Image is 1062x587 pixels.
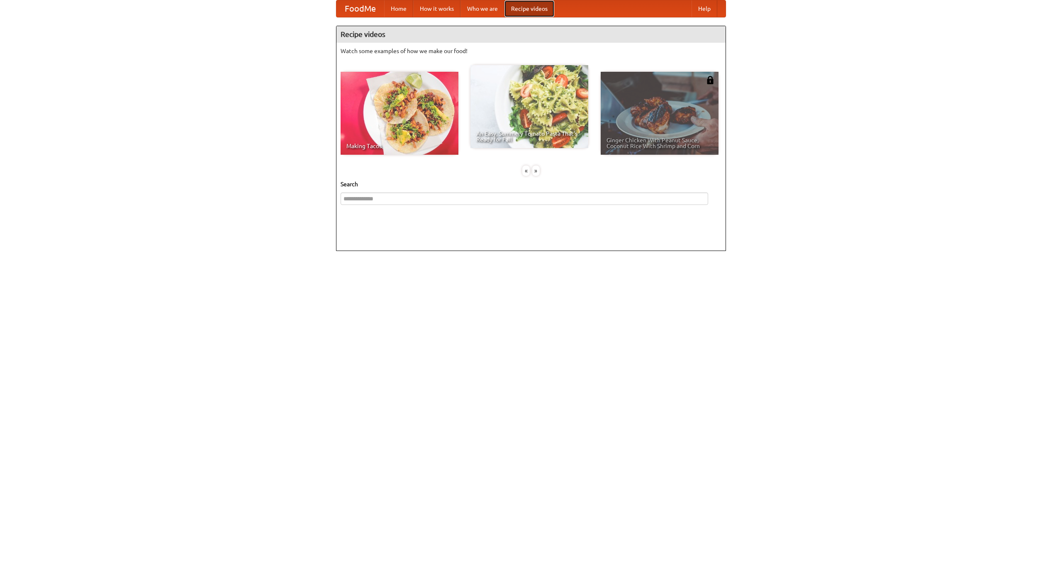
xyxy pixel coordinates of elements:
span: An Easy, Summery Tomato Pasta That's Ready for Fall [476,131,582,142]
a: FoodMe [336,0,384,17]
a: Recipe videos [504,0,554,17]
a: Making Tacos [341,72,458,155]
p: Watch some examples of how we make our food! [341,47,721,55]
a: Help [692,0,717,17]
a: An Easy, Summery Tomato Pasta That's Ready for Fall [470,65,588,148]
h4: Recipe videos [336,26,726,43]
a: Home [384,0,413,17]
a: How it works [413,0,460,17]
img: 483408.png [706,76,714,84]
span: Making Tacos [346,143,453,149]
div: » [532,166,540,176]
div: « [522,166,530,176]
h5: Search [341,180,721,188]
a: Who we are [460,0,504,17]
